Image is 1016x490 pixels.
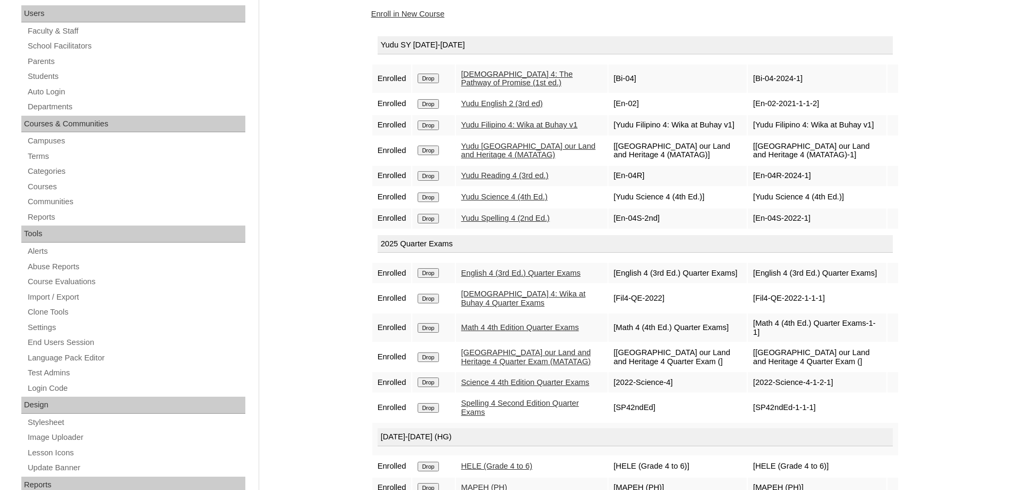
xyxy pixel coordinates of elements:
div: Tools [21,226,245,243]
td: [Yudu Filipino 4: Wika at Buhay v1] [748,115,886,135]
div: Users [21,5,245,22]
td: Enrolled [372,456,412,477]
td: Enrolled [372,372,412,392]
td: Enrolled [372,136,412,165]
a: Spelling 4 Second Edition Quarter Exams [461,399,579,416]
td: [En-02-2021-1-1-2] [748,94,886,114]
input: Drop [418,146,438,155]
a: End Users Session [27,336,245,349]
td: [En-04S-2nd] [609,208,747,229]
input: Drop [418,99,438,109]
a: Parents [27,55,245,68]
input: Drop [418,294,438,303]
a: Yudu Science 4 (4th Ed.) [461,192,548,201]
a: Communities [27,195,245,208]
input: Drop [418,121,438,130]
a: Import / Export [27,291,245,304]
a: Auto Login [27,85,245,99]
a: Faculty & Staff [27,25,245,38]
td: [[GEOGRAPHIC_DATA] our Land and Heritage 4 Quarter Exam (] [609,343,747,371]
a: Terms [27,150,245,163]
a: Reports [27,211,245,224]
a: Students [27,70,245,83]
td: [SP42ndEd-1-1-1] [748,393,886,422]
td: [[GEOGRAPHIC_DATA] our Land and Heritage 4 Quarter Exam (] [748,343,886,371]
a: Settings [27,321,245,334]
td: Enrolled [372,343,412,371]
a: Test Admins [27,366,245,380]
input: Drop [418,352,438,362]
td: [Bi-04-2024-1] [748,65,886,93]
a: Yudu Filipino 4: Wika at Buhay v1 [461,121,578,129]
td: Enrolled [372,284,412,312]
a: Clone Tools [27,306,245,319]
a: Login Code [27,382,245,395]
a: Math 4 4th Edition Quarter Exams [461,323,579,332]
input: Drop [418,323,438,333]
input: Drop [418,403,438,413]
td: Enrolled [372,393,412,422]
a: [DEMOGRAPHIC_DATA] 4: The Pathway of Promise (1st ed.) [461,70,573,87]
div: 2025 Quarter Exams [378,235,893,253]
div: Design [21,397,245,414]
td: [En-04S-2022-1] [748,208,886,229]
td: Enrolled [372,208,412,229]
a: Yudu Spelling 4 (2nd Ed.) [461,214,550,222]
td: Enrolled [372,65,412,93]
a: Enroll in New Course [371,10,445,18]
td: Enrolled [372,94,412,114]
div: Courses & Communities [21,116,245,133]
div: Yudu SY [DATE]-[DATE] [378,36,893,54]
a: HELE (Grade 4 to 6) [461,462,533,470]
a: Courses [27,180,245,194]
td: [Fil4-QE-2022-1-1-1] [748,284,886,312]
a: English 4 (3rd Ed.) Quarter Exams [461,269,581,277]
td: [2022-Science-4-1-2-1] [748,372,886,392]
td: [En-04R-2024-1] [748,166,886,186]
td: [English 4 (3rd Ed.) Quarter Exams] [609,263,747,283]
a: Departments [27,100,245,114]
input: Drop [418,192,438,202]
a: Language Pack Editor [27,351,245,365]
div: [DATE]-[DATE] (HG) [378,428,893,446]
a: Alerts [27,245,245,258]
td: [Yudu Filipino 4: Wika at Buhay v1] [609,115,747,135]
td: [En-04R] [609,166,747,186]
td: [Fil4-QE-2022] [609,284,747,312]
a: Update Banner [27,461,245,475]
td: [Yudu Science 4 (4th Ed.)] [748,187,886,207]
a: [GEOGRAPHIC_DATA] our Land and Heritage 4 Quarter Exam (MATATAG) [461,348,591,366]
td: [Math 4 (4th Ed.) Quarter Exams] [609,314,747,342]
a: [DEMOGRAPHIC_DATA] 4: Wika at Buhay 4 Quarter Exams [461,290,586,307]
td: Enrolled [372,115,412,135]
td: [HELE (Grade 4 to 6)] [748,456,886,477]
td: [Math 4 (4th Ed.) Quarter Exams-1-1] [748,314,886,342]
td: Enrolled [372,263,412,283]
input: Drop [418,74,438,83]
td: Enrolled [372,166,412,186]
td: [SP42ndEd] [609,393,747,422]
a: Stylesheet [27,416,245,429]
td: [Yudu Science 4 (4th Ed.)] [609,187,747,207]
td: [2022-Science-4] [609,372,747,392]
a: Abuse Reports [27,260,245,274]
a: Image Uploader [27,431,245,444]
input: Drop [418,377,438,387]
a: Yudu Reading 4 (3rd ed.) [461,171,549,180]
input: Drop [418,268,438,278]
td: [[GEOGRAPHIC_DATA] our Land and Heritage 4 (MATATAG)-1] [748,136,886,165]
a: School Facilitators [27,39,245,53]
input: Drop [418,214,438,223]
td: Enrolled [372,187,412,207]
a: Yudu English 2 (3rd ed) [461,99,543,108]
td: Enrolled [372,314,412,342]
td: [Bi-04] [609,65,747,93]
td: [En-02] [609,94,747,114]
a: Categories [27,165,245,178]
input: Drop [418,462,438,471]
td: [HELE (Grade 4 to 6)] [609,456,747,477]
td: [[GEOGRAPHIC_DATA] our Land and Heritage 4 (MATATAG)] [609,136,747,165]
input: Drop [418,171,438,181]
a: Yudu [GEOGRAPHIC_DATA] our Land and Heritage 4 (MATATAG) [461,142,596,159]
a: Course Evaluations [27,275,245,288]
